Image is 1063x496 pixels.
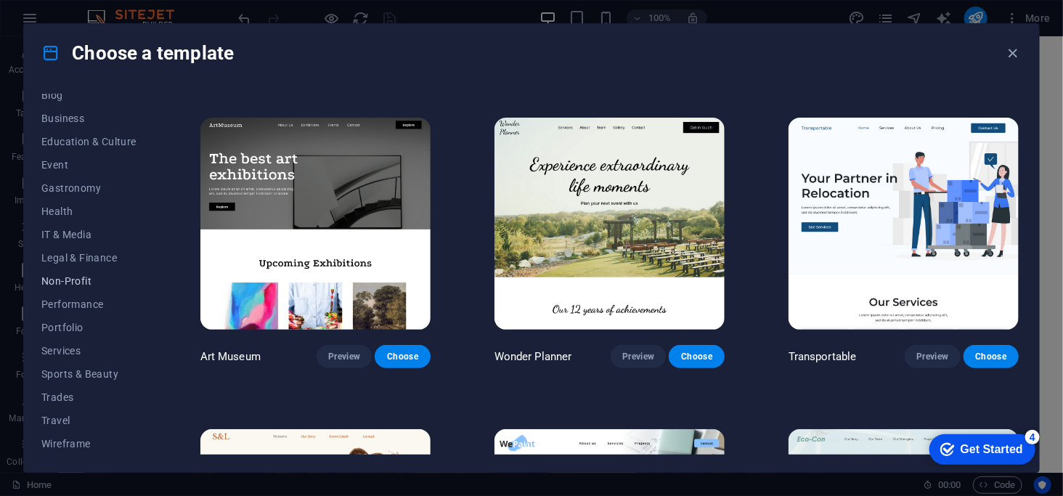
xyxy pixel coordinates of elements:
p: Wonder Planner [494,349,572,364]
button: Business [41,107,137,130]
span: Sports & Beauty [41,368,137,380]
img: Wonder Planner [494,118,725,330]
span: Wireframe [41,438,137,450]
button: Gastronomy [41,176,137,200]
button: Preview [905,345,960,368]
span: Travel [41,415,137,426]
button: Travel [41,409,137,432]
div: Get Started 4 items remaining, 20% complete [12,7,118,38]
button: Choose [669,345,724,368]
span: Non-Profit [41,275,137,287]
button: Sports & Beauty [41,362,137,386]
div: Get Started [43,16,105,29]
p: Transportable [789,349,857,364]
span: Blog [41,89,137,101]
span: Preview [622,351,654,362]
button: Services [41,339,137,362]
h4: Choose a template [41,41,234,65]
button: Choose [964,345,1019,368]
button: Education & Culture [41,130,137,153]
span: Gastronomy [41,182,137,194]
button: Non-Profit [41,269,137,293]
p: Art Museum [200,349,261,364]
span: Choose [386,351,418,362]
button: Wireframe [41,432,137,455]
span: Preview [328,351,360,362]
div: 4 [107,3,122,17]
button: Portfolio [41,316,137,339]
button: Health [41,200,137,223]
span: Performance [41,298,137,310]
button: Preview [317,345,372,368]
button: Legal & Finance [41,246,137,269]
button: Performance [41,293,137,316]
span: Choose [680,351,712,362]
span: Event [41,159,137,171]
button: Blog [41,84,137,107]
button: Event [41,153,137,176]
span: Choose [975,351,1007,362]
span: Business [41,113,137,124]
span: Legal & Finance [41,252,137,264]
span: Health [41,206,137,217]
button: Trades [41,386,137,409]
img: Art Museum [200,118,431,330]
img: Transportable [789,118,1019,330]
span: Portfolio [41,322,137,333]
button: Preview [611,345,666,368]
span: Trades [41,391,137,403]
span: Preview [916,351,948,362]
button: IT & Media [41,223,137,246]
span: Education & Culture [41,136,137,147]
span: IT & Media [41,229,137,240]
button: Choose [375,345,430,368]
span: Services [41,345,137,357]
